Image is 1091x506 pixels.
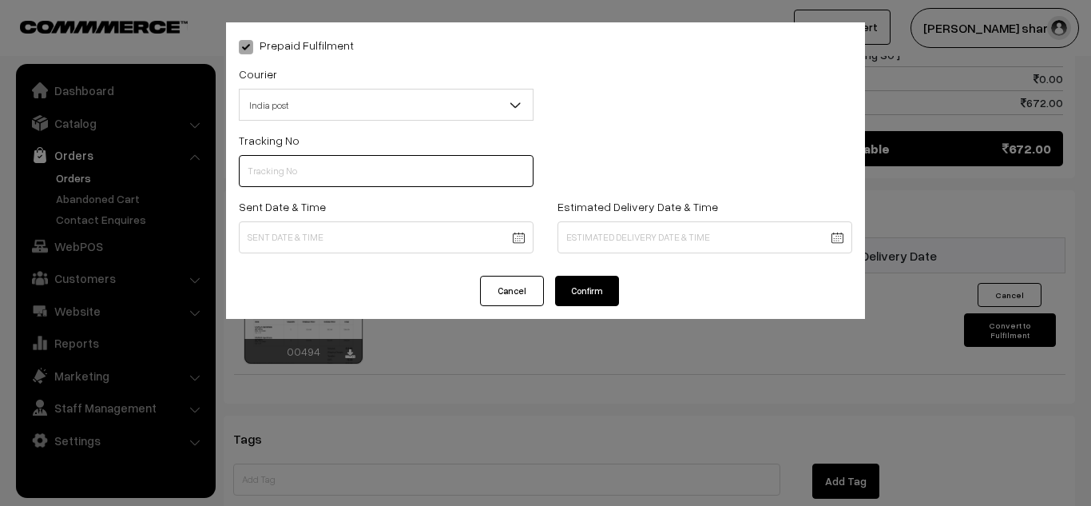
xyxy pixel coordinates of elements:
[239,221,534,253] input: Sent Date & Time
[239,132,300,149] label: Tracking No
[557,221,852,253] input: Estimated Delivery Date & Time
[480,276,544,306] button: Cancel
[239,89,534,121] span: India post
[239,155,534,187] input: Tracking No
[239,37,354,54] label: Prepaid Fulfilment
[240,91,533,119] span: India post
[555,276,619,306] button: Confirm
[557,198,718,215] label: Estimated Delivery Date & Time
[239,66,277,82] label: Courier
[239,198,326,215] label: Sent Date & Time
